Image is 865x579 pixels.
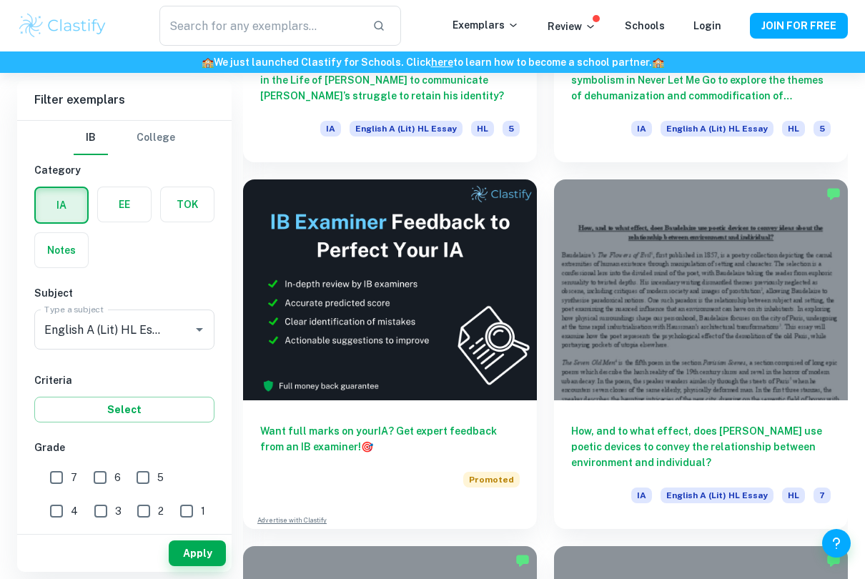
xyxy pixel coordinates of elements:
a: Advertise with Clastify [257,515,327,525]
button: IA [36,188,87,222]
button: Select [34,397,214,422]
button: Open [189,320,209,340]
h6: Criteria [34,372,214,388]
img: Thumbnail [243,179,537,400]
span: 5 [503,121,520,137]
span: 7 [71,470,77,485]
button: College [137,121,175,155]
a: here [431,56,453,68]
span: IA [320,121,341,137]
div: Filter type choice [74,121,175,155]
h6: Want full marks on your IA ? Get expert feedback from an IB examiner! [260,423,520,455]
span: IA [631,121,652,137]
button: Help and Feedback [822,529,851,558]
span: 🎯 [361,441,373,452]
span: 7 [814,488,831,503]
h6: How, and to what effect, does [PERSON_NAME] use poetic devices to convey the relationship between... [571,423,831,470]
h6: Grade [34,440,214,455]
span: 🏫 [202,56,214,68]
img: Marked [826,187,841,201]
p: Exemplars [453,17,519,33]
img: Marked [826,553,841,568]
a: Login [693,20,721,31]
span: 5 [157,470,164,485]
button: TOK [161,187,214,222]
span: 3 [115,503,122,519]
h6: We just launched Clastify for Schools. Click to learn how to become a school partner. [3,54,862,70]
img: Marked [515,553,530,568]
button: EE [98,187,151,222]
span: 🏫 [652,56,664,68]
span: 4 [71,503,78,519]
h6: How does [PERSON_NAME] utilize symbolism [DATE] in the Life of [PERSON_NAME] to communicate [PERS... [260,56,520,104]
span: English A (Lit) HL Essay [350,121,463,137]
a: Want full marks on yourIA? Get expert feedback from an IB examiner!PromotedAdvertise with Clastify [243,179,537,528]
span: HL [782,488,805,503]
button: Notes [35,233,88,267]
h6: How does [PERSON_NAME] use characterization and symbolism in Never Let Me Go to explore the theme... [571,56,831,104]
img: Clastify logo [17,11,108,40]
span: IA [631,488,652,503]
span: Promoted [463,472,520,488]
span: 5 [814,121,831,137]
span: 6 [114,470,121,485]
span: 2 [158,503,164,519]
h6: Filter exemplars [17,80,232,120]
h6: Category [34,162,214,178]
p: Review [548,19,596,34]
span: HL [471,121,494,137]
a: Schools [625,20,665,31]
button: Apply [169,540,226,566]
button: IB [74,121,108,155]
label: Type a subject [44,303,104,315]
span: English A (Lit) HL Essay [661,121,773,137]
h6: Subject [34,285,214,301]
a: How, and to what effect, does [PERSON_NAME] use poetic devices to convey the relationship between... [554,179,848,528]
button: JOIN FOR FREE [750,13,848,39]
span: HL [782,121,805,137]
span: 1 [201,503,205,519]
input: Search for any exemplars... [159,6,360,46]
span: English A (Lit) HL Essay [661,488,773,503]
